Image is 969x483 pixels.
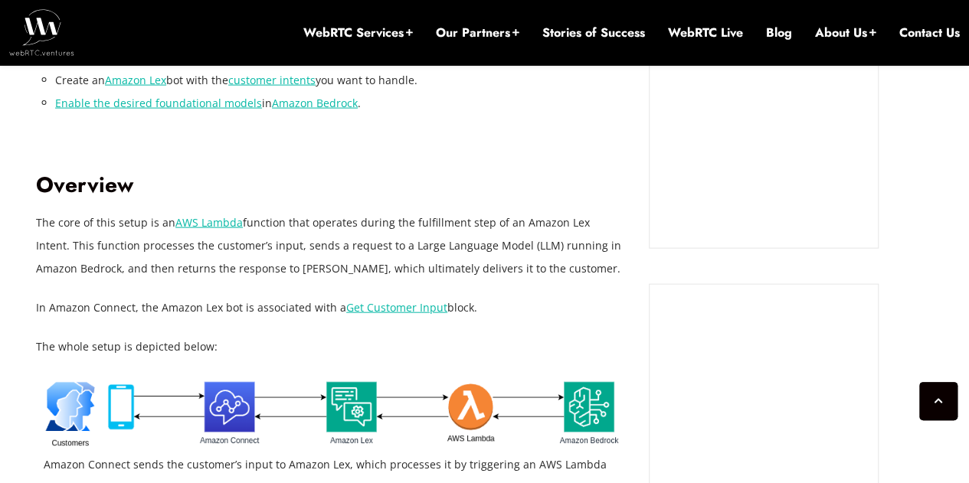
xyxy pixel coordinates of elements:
a: customer intents [228,73,316,87]
li: in . [55,92,626,115]
a: AWS Lambda [175,215,243,230]
a: Our Partners [436,24,519,41]
a: Stories of Success [542,24,645,41]
li: Create an bot with the you want to handle. [55,69,626,92]
img: WebRTC.ventures [9,9,74,55]
h2: Overview [36,172,626,199]
a: Amazon Bedrock [272,96,358,110]
p: The core of this setup is an function that operates during the fulfillment step of an Amazon Lex ... [36,211,626,280]
p: The whole setup is depicted below: [36,335,626,358]
a: Get Customer Input [346,300,447,315]
a: Enable the desired foundational models [55,96,262,110]
a: WebRTC Live [668,24,743,41]
a: Contact Us [899,24,960,41]
a: About Us [815,24,876,41]
a: WebRTC Services [303,24,413,41]
a: Amazon Lex [105,73,166,87]
p: In Amazon Connect, the Amazon Lex bot is associated with a block. [36,296,626,319]
a: Blog [766,24,792,41]
iframe: Embedded CTA [665,20,863,233]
